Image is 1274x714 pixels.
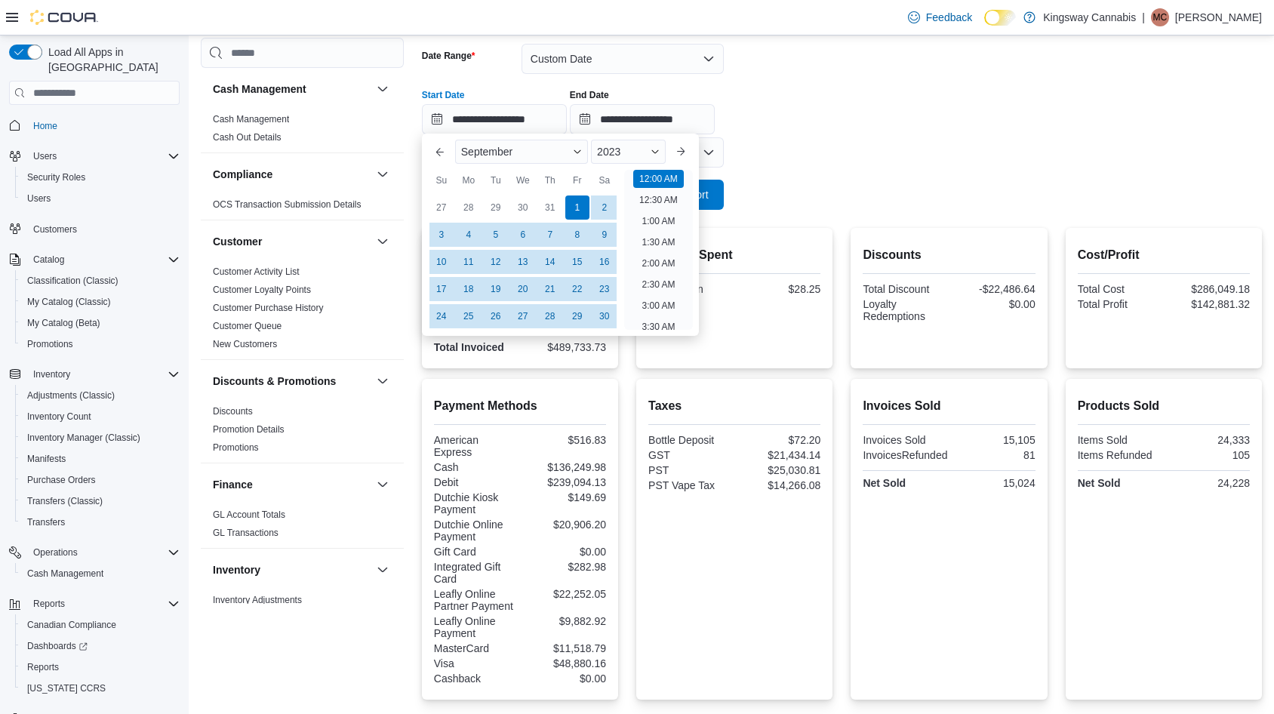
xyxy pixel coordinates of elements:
[952,283,1036,295] div: -$22,486.64
[21,189,57,208] a: Users
[429,223,454,247] div: day-3
[523,561,606,573] div: $282.98
[635,318,681,336] li: 3:30 AM
[374,80,392,98] button: Cash Management
[15,188,186,209] button: Users
[27,296,111,308] span: My Catalog (Classic)
[484,250,508,274] div: day-12
[592,195,617,220] div: day-2
[33,546,78,559] span: Operations
[570,89,609,101] label: End Date
[1043,8,1136,26] p: Kingsway Cannabis
[21,335,79,353] a: Promotions
[523,657,606,669] div: $48,880.16
[213,374,336,389] h3: Discounts & Promotions
[15,491,186,512] button: Transfers (Classic)
[511,223,535,247] div: day-6
[538,304,562,328] div: day-28
[374,232,392,251] button: Customer
[374,372,392,390] button: Discounts & Promotions
[523,642,606,654] div: $11,518.79
[429,168,454,192] div: Su
[213,82,306,97] h3: Cash Management
[213,562,371,577] button: Inventory
[434,672,517,685] div: Cashback
[635,212,681,230] li: 1:00 AM
[21,616,180,634] span: Canadian Compliance
[523,519,606,531] div: $20,906.20
[737,449,820,461] div: $21,434.14
[27,275,118,287] span: Classification (Classic)
[21,679,180,697] span: Washington CCRS
[213,339,277,349] a: New Customers
[1151,8,1169,26] div: Michelle Corrigall
[21,272,180,290] span: Classification (Classic)
[15,385,186,406] button: Adjustments (Classic)
[597,146,620,158] span: 2023
[952,477,1036,489] div: 15,024
[1142,8,1145,26] p: |
[213,285,311,295] a: Customer Loyalty Points
[737,283,820,295] div: $28.25
[21,293,180,311] span: My Catalog (Classic)
[15,167,186,188] button: Security Roles
[434,657,517,669] div: Visa
[538,195,562,220] div: day-31
[902,2,978,32] a: Feedback
[592,304,617,328] div: day-30
[213,234,371,249] button: Customer
[434,588,517,612] div: Leafly Online Partner Payment
[863,397,1035,415] h2: Invoices Sold
[27,640,88,652] span: Dashboards
[3,542,186,563] button: Operations
[27,192,51,205] span: Users
[21,408,180,426] span: Inventory Count
[523,546,606,558] div: $0.00
[511,250,535,274] div: day-13
[27,453,66,465] span: Manifests
[648,397,820,415] h2: Taxes
[27,495,103,507] span: Transfers (Classic)
[703,146,715,158] button: Open list of options
[15,291,186,312] button: My Catalog (Classic)
[27,117,63,135] a: Home
[3,249,186,270] button: Catalog
[15,427,186,448] button: Inventory Manager (Classic)
[984,10,1016,26] input: Dark Mode
[591,140,666,164] div: Button. Open the year selector. 2023 is currently selected.
[952,298,1036,310] div: $0.00
[21,314,180,332] span: My Catalog (Beta)
[15,636,186,657] a: Dashboards
[27,516,65,528] span: Transfers
[15,657,186,678] button: Reports
[15,512,186,533] button: Transfers
[592,223,617,247] div: day-9
[457,304,481,328] div: day-25
[1167,449,1250,461] div: 105
[21,429,146,447] a: Inventory Manager (Classic)
[457,250,481,274] div: day-11
[15,334,186,355] button: Promotions
[538,250,562,274] div: day-14
[422,104,567,134] input: Press the down key to enter a popover containing a calendar. Press the escape key to close the po...
[863,283,946,295] div: Total Discount
[21,272,125,290] a: Classification (Classic)
[213,114,289,125] a: Cash Management
[737,464,820,476] div: $25,030.81
[213,477,371,492] button: Finance
[484,304,508,328] div: day-26
[434,519,517,543] div: Dutchie Online Payment
[27,147,180,165] span: Users
[592,250,617,274] div: day-16
[565,223,589,247] div: day-8
[461,146,512,158] span: September
[21,471,102,489] a: Purchase Orders
[213,167,272,182] h3: Compliance
[1078,477,1121,489] strong: Net Sold
[1078,434,1161,446] div: Items Sold
[21,314,106,332] a: My Catalog (Beta)
[27,411,91,423] span: Inventory Count
[434,615,517,639] div: Leafly Online Payment
[863,449,947,461] div: InvoicesRefunded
